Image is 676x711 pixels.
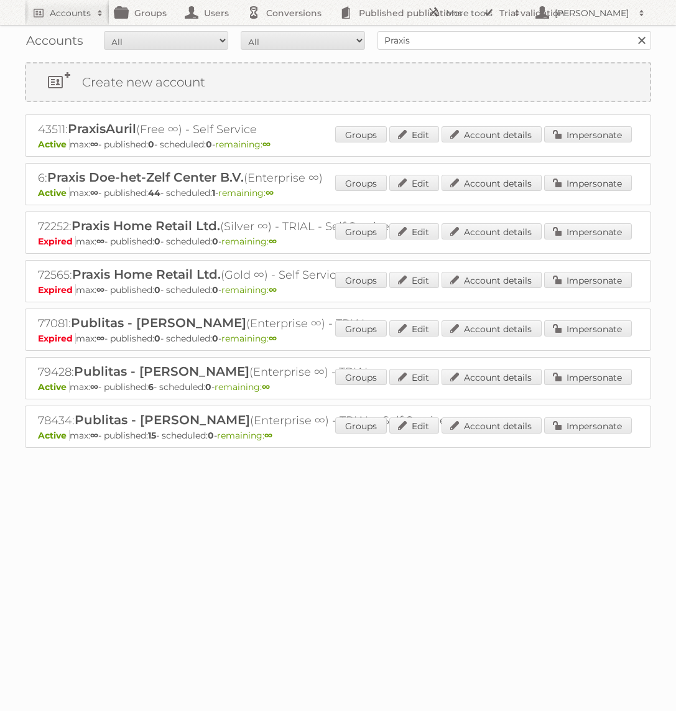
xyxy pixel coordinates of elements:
[38,218,473,235] h2: 72252: (Silver ∞) - TRIAL - Self Service
[389,126,439,142] a: Edit
[75,412,250,427] span: Publitas - [PERSON_NAME]
[442,175,542,191] a: Account details
[389,272,439,288] a: Edit
[389,369,439,385] a: Edit
[38,170,473,186] h2: 6: (Enterprise ∞)
[96,236,104,247] strong: ∞
[96,284,104,295] strong: ∞
[544,272,632,288] a: Impersonate
[208,430,214,441] strong: 0
[389,175,439,191] a: Edit
[148,430,156,441] strong: 15
[221,236,277,247] span: remaining:
[205,381,211,393] strong: 0
[50,7,91,19] h2: Accounts
[544,175,632,191] a: Impersonate
[215,139,271,150] span: remaining:
[221,333,277,344] span: remaining:
[335,417,387,434] a: Groups
[38,333,638,344] p: max: - published: - scheduled: -
[154,333,160,344] strong: 0
[47,170,244,185] span: Praxis Doe-het-Zelf Center B.V.
[72,267,221,282] span: Praxis Home Retail Ltd.
[38,121,473,137] h2: 43511: (Free ∞) - Self Service
[389,223,439,239] a: Edit
[154,236,160,247] strong: 0
[90,139,98,150] strong: ∞
[269,333,277,344] strong: ∞
[68,121,136,136] span: PraxisAuril
[264,430,272,441] strong: ∞
[212,187,215,198] strong: 1
[38,139,638,150] p: max: - published: - scheduled: -
[38,315,473,332] h2: 77081: (Enterprise ∞) - TRIAL
[442,417,542,434] a: Account details
[218,187,274,198] span: remaining:
[544,223,632,239] a: Impersonate
[71,315,246,330] span: Publitas - [PERSON_NAME]
[442,223,542,239] a: Account details
[148,381,154,393] strong: 6
[269,236,277,247] strong: ∞
[154,284,160,295] strong: 0
[442,272,542,288] a: Account details
[221,284,277,295] span: remaining:
[38,333,76,344] span: Expired
[90,187,98,198] strong: ∞
[72,218,220,233] span: Praxis Home Retail Ltd.
[335,175,387,191] a: Groups
[335,272,387,288] a: Groups
[148,187,160,198] strong: 44
[38,430,638,441] p: max: - published: - scheduled: -
[212,284,218,295] strong: 0
[552,7,632,19] h2: [PERSON_NAME]
[212,333,218,344] strong: 0
[38,236,76,247] span: Expired
[38,381,70,393] span: Active
[446,7,508,19] h2: More tools
[38,267,473,283] h2: 72565: (Gold ∞) - Self Service
[38,364,473,380] h2: 79428: (Enterprise ∞) - TRIAL
[26,63,650,101] a: Create new account
[38,412,473,429] h2: 78434: (Enterprise ∞) - TRIAL - Self Service
[90,381,98,393] strong: ∞
[262,139,271,150] strong: ∞
[335,320,387,337] a: Groups
[544,126,632,142] a: Impersonate
[335,126,387,142] a: Groups
[38,139,70,150] span: Active
[389,320,439,337] a: Edit
[262,381,270,393] strong: ∞
[38,236,638,247] p: max: - published: - scheduled: -
[389,417,439,434] a: Edit
[38,381,638,393] p: max: - published: - scheduled: -
[442,320,542,337] a: Account details
[442,369,542,385] a: Account details
[206,139,212,150] strong: 0
[38,284,638,295] p: max: - published: - scheduled: -
[74,364,249,379] span: Publitas - [PERSON_NAME]
[38,284,76,295] span: Expired
[544,320,632,337] a: Impersonate
[38,187,638,198] p: max: - published: - scheduled: -
[38,187,70,198] span: Active
[38,430,70,441] span: Active
[215,381,270,393] span: remaining:
[90,430,98,441] strong: ∞
[544,417,632,434] a: Impersonate
[148,139,154,150] strong: 0
[217,430,272,441] span: remaining:
[544,369,632,385] a: Impersonate
[442,126,542,142] a: Account details
[335,369,387,385] a: Groups
[96,333,104,344] strong: ∞
[269,284,277,295] strong: ∞
[266,187,274,198] strong: ∞
[335,223,387,239] a: Groups
[212,236,218,247] strong: 0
